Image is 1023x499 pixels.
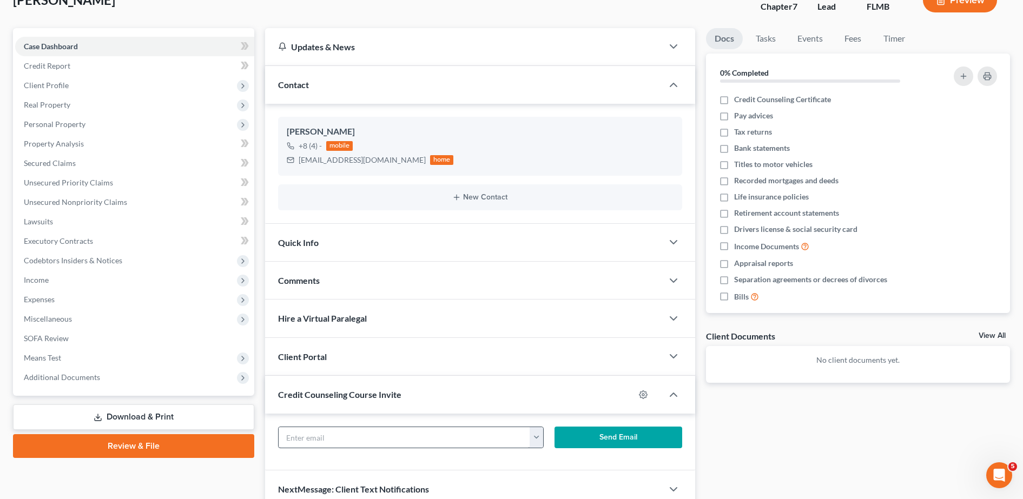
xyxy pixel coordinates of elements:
a: Unsecured Nonpriority Claims [15,192,254,212]
span: Separation agreements or decrees of divorces [734,274,887,285]
div: Client Documents [706,330,775,342]
div: +8 (4) - [299,141,322,151]
span: Secured Claims [24,158,76,168]
a: Executory Contracts [15,231,254,251]
span: Bank statements [734,143,790,154]
span: Miscellaneous [24,314,72,323]
span: Unsecured Nonpriority Claims [24,197,127,207]
span: Lawsuits [24,217,53,226]
a: Docs [706,28,743,49]
span: Real Property [24,100,70,109]
span: SOFA Review [24,334,69,343]
span: Income Documents [734,241,799,252]
span: Means Test [24,353,61,362]
input: Enter email [279,427,531,448]
span: Income [24,275,49,284]
span: Recorded mortgages and deeds [734,175,839,186]
span: Quick Info [278,237,319,248]
div: home [430,155,454,165]
a: SOFA Review [15,329,254,348]
span: Unsecured Priority Claims [24,178,113,187]
span: Appraisal reports [734,258,793,269]
a: View All [979,332,1006,340]
span: Personal Property [24,119,85,129]
span: Executory Contracts [24,236,93,245]
span: Credit Counseling Certificate [734,94,831,105]
div: [PERSON_NAME] [287,125,674,138]
span: Expenses [24,295,55,304]
span: Life insurance policies [734,191,809,202]
span: Retirement account statements [734,208,839,218]
span: Credit Report [24,61,70,70]
span: Additional Documents [24,372,100,382]
div: mobile [326,141,353,151]
a: Credit Report [15,56,254,76]
span: 7 [793,1,797,11]
a: Lawsuits [15,212,254,231]
a: Review & File [13,434,254,458]
span: Bills [734,291,749,302]
a: Case Dashboard [15,37,254,56]
a: Events [789,28,831,49]
span: Hire a Virtual Paralegal [278,313,367,323]
div: Lead [817,1,849,13]
a: Unsecured Priority Claims [15,173,254,192]
button: New Contact [287,193,674,202]
button: Send Email [555,427,682,448]
span: Pay advices [734,110,773,121]
span: 5 [1008,462,1017,471]
span: Drivers license & social security card [734,224,857,235]
span: NextMessage: Client Text Notifications [278,484,429,494]
span: Comments [278,275,320,285]
iframe: Intercom live chat [986,462,1012,488]
span: Client Profile [24,81,69,90]
span: Tax returns [734,127,772,137]
span: Case Dashboard [24,42,78,51]
div: FLMB [867,1,906,13]
a: Download & Print [13,404,254,430]
a: Timer [875,28,914,49]
span: Credit Counseling Course Invite [278,389,401,400]
a: Secured Claims [15,154,254,173]
p: No client documents yet. [715,355,1001,365]
span: Codebtors Insiders & Notices [24,256,122,265]
span: Contact [278,79,309,90]
a: Tasks [747,28,784,49]
span: Client Portal [278,351,327,362]
a: Fees [836,28,870,49]
div: Updates & News [278,41,650,52]
span: Titles to motor vehicles [734,159,813,170]
div: [EMAIL_ADDRESS][DOMAIN_NAME] [299,155,426,165]
span: Property Analysis [24,139,84,148]
strong: 0% Completed [720,68,769,77]
div: Chapter [761,1,800,13]
a: Property Analysis [15,134,254,154]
